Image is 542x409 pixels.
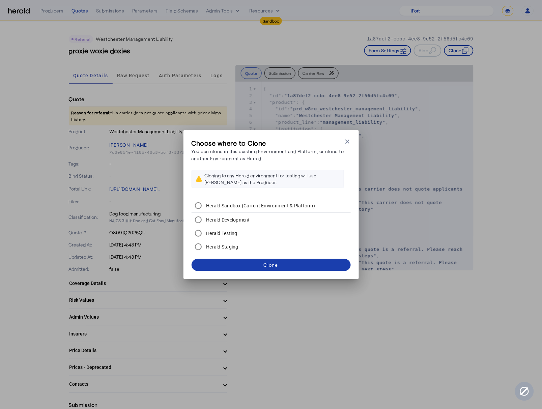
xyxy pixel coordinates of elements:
[192,148,344,162] p: You can clone in this existing Environment and Platform, or clone to another Environment as Herald
[205,172,340,186] div: Cloning to any Herald environment for testing will use [PERSON_NAME] as the Producer.
[192,138,344,148] h3: Choose where to Clone
[192,259,351,271] button: Clone
[205,243,239,250] label: Herald Staging
[264,261,278,268] div: Clone
[205,216,250,223] label: Herald Development
[205,230,238,237] label: Herald Testing
[205,202,315,209] label: Herald Sandbox (Current Environment & Platform)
